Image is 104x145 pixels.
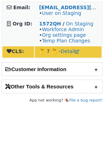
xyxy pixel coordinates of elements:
td: 🤔 7 🤔 - [35,46,102,58]
strong: CLS: [7,48,24,54]
strong: Email: [13,5,31,10]
h2: Other Tools & Resources [2,80,102,93]
strong: / [63,21,64,27]
span: • • • [39,27,90,43]
a: On Staging [66,21,93,27]
strong: Org ID: [13,21,32,27]
a: User on Staging [42,10,81,16]
a: File a bug report! [69,98,103,103]
footer: App not working? 🪳 [1,97,103,104]
a: Org settings page [42,32,86,38]
a: Detail [61,48,79,54]
span: • [39,10,81,16]
a: Temp Plan Changes [42,38,90,43]
a: 1572QH [39,21,61,27]
a: Workforce Admin [42,27,84,32]
h2: Customer Information [2,63,102,76]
